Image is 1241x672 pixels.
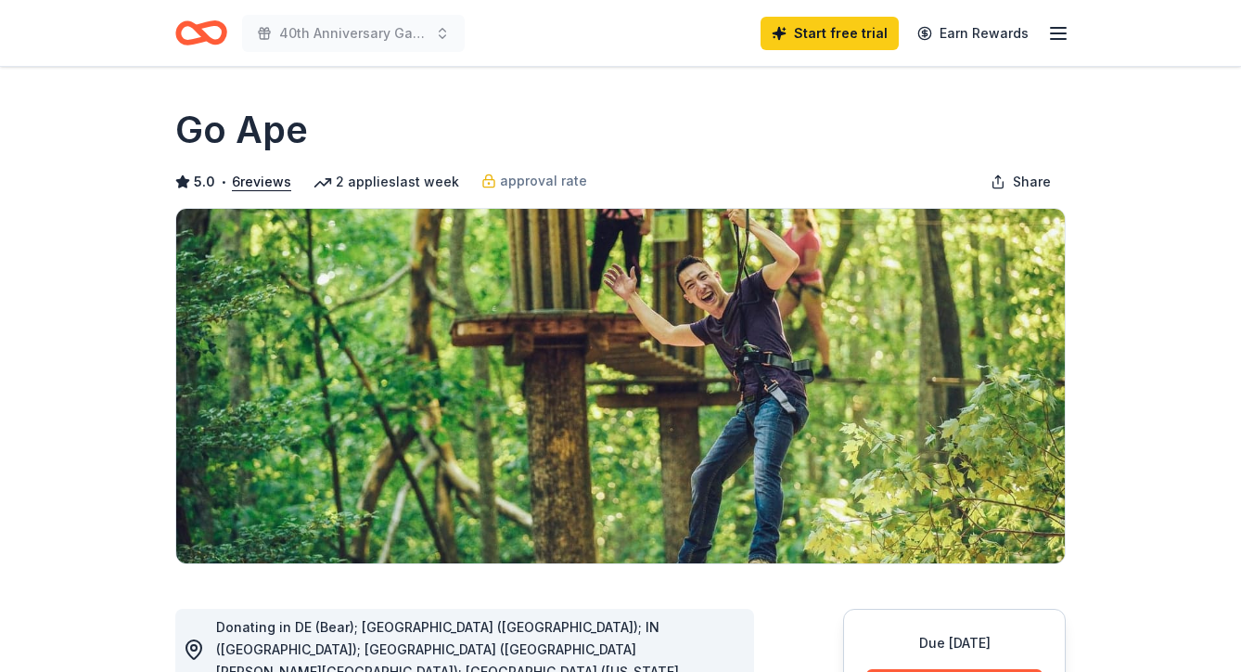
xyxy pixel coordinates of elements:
span: 5.0 [194,171,215,193]
h1: Go Ape [175,104,308,156]
button: 6reviews [232,171,291,193]
img: Image for Go Ape [176,209,1065,563]
a: Start free trial [761,17,899,50]
a: approval rate [481,170,587,192]
a: Home [175,11,227,55]
span: • [221,174,227,189]
button: Share [976,163,1066,200]
button: 40th Anniversary Gala "Back to the 80s" [242,15,465,52]
span: approval rate [500,170,587,192]
div: Due [DATE] [866,632,1043,654]
span: Share [1013,171,1051,193]
a: Earn Rewards [906,17,1040,50]
span: 40th Anniversary Gala "Back to the 80s" [279,22,428,45]
div: 2 applies last week [313,171,459,193]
